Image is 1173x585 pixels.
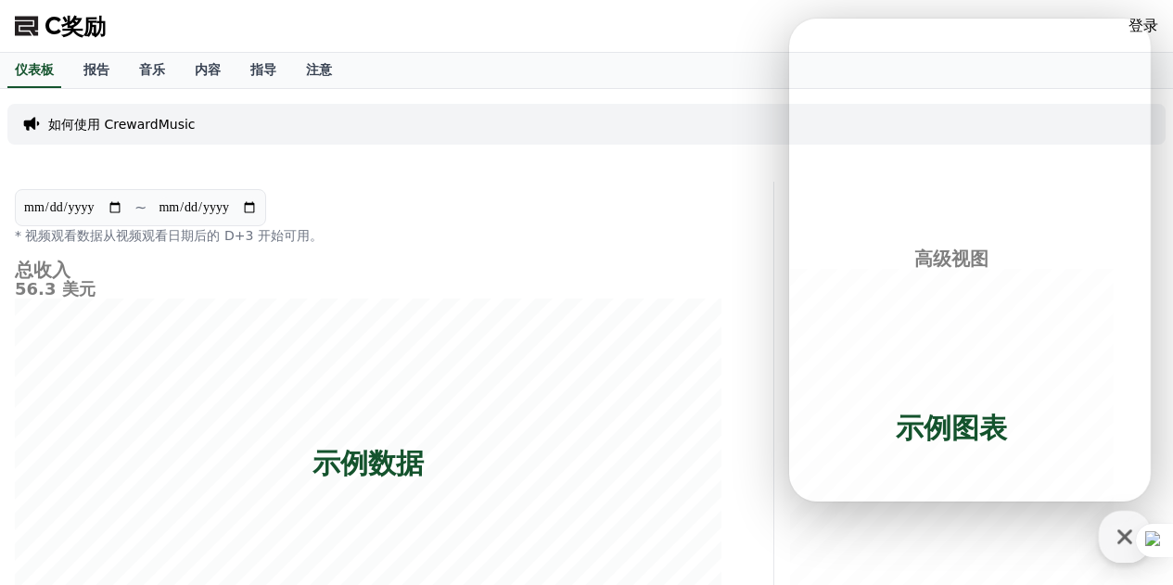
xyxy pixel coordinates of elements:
font: C奖励 [45,13,106,39]
font: 注意 [306,62,332,77]
font: 总收入 [15,259,70,281]
font: 指导 [250,62,276,77]
font: 音乐 [139,62,165,77]
a: 如何使用 CrewardMusic [48,115,196,134]
font: 登录 [1128,17,1158,34]
font: 示例数据 [312,446,424,478]
a: 仪表板 [7,53,61,88]
a: 音乐 [124,53,180,88]
a: 报告 [69,53,124,88]
font: ~ [134,198,147,216]
font: 报告 [83,62,109,77]
a: 登录 [1128,15,1158,37]
a: 内容 [180,53,236,88]
a: 注意 [291,53,347,88]
font: 内容 [195,62,221,77]
font: 56.3 美元 [15,279,96,299]
iframe: Channel chat [789,19,1151,502]
a: 指导 [236,53,291,88]
font: * 视频观看数据从视频观看日期后的 D+3 开始可用。 [15,228,323,243]
a: C奖励 [15,11,106,41]
font: 仪表板 [15,62,54,77]
font: 如何使用 CrewardMusic [48,117,196,132]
